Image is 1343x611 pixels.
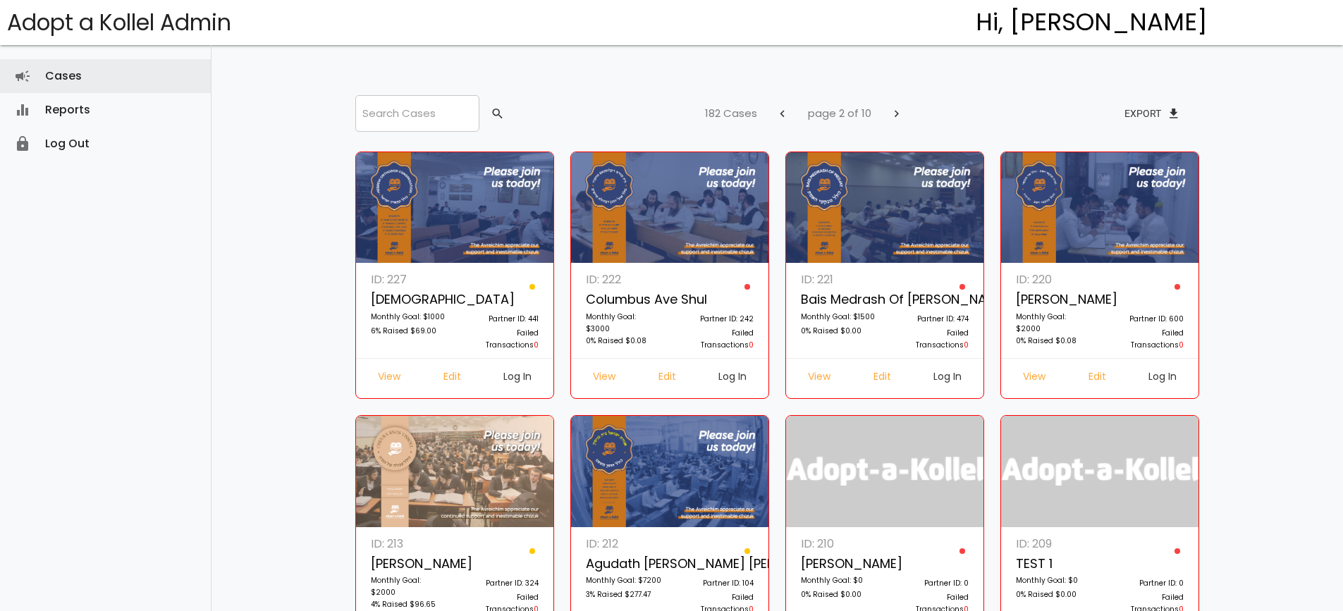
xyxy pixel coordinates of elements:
p: 0% Raised $0.00 [801,325,877,339]
a: View [582,366,627,391]
a: View [367,366,412,391]
img: jSdKYo54nl.bJwl1CTNrO.jpg [786,152,984,264]
img: BTyEf4J0aM.bT3Zvzgjpy.jpg [356,416,554,527]
a: Partner ID: 441 Failed Transactions0 [455,270,546,358]
button: Exportfile_download [1113,101,1192,126]
p: Failed Transactions [677,327,754,351]
button: chevron_left [764,101,801,126]
p: ID: 210 [801,534,877,553]
p: Partner ID: 104 [677,577,754,591]
a: View [1012,366,1057,391]
p: Monthly Goal: $0 [1016,574,1092,588]
button: chevron_right [878,101,915,126]
p: Columbus Ave Shul [586,289,662,311]
span: search [491,101,505,126]
a: Log In [492,366,543,391]
p: Partner ID: 324 [462,577,539,591]
p: Monthly Goal: $0 [801,574,877,588]
p: Failed Transactions [893,327,969,351]
a: Log In [707,366,758,391]
p: Partner ID: 441 [462,313,539,327]
a: ID: 227 [DEMOGRAPHIC_DATA] Monthly Goal: $1000 6% Raised $69.00 [363,270,455,358]
p: ID: 212 [586,534,662,553]
span: chevron_right [890,101,904,126]
p: Partner ID: 474 [893,313,969,327]
p: Partner ID: 600 [1108,313,1184,327]
p: Monthly Goal: $2000 [1016,311,1092,335]
a: Edit [647,366,687,391]
img: logonobg.png [1001,416,1199,527]
a: Edit [1077,366,1117,391]
p: Monthly Goal: $1000 [371,311,447,325]
p: page 2 of 10 [808,104,871,123]
a: ID: 222 Columbus Ave Shul Monthly Goal: $3000 0% Raised $0.08 [578,270,670,358]
p: Monthly Goal: $2000 [371,574,447,598]
span: file_download [1167,101,1181,126]
p: [PERSON_NAME] [371,553,447,575]
p: ID: 220 [1016,270,1092,289]
span: 0 [749,340,754,350]
img: BFZw5UMVl1.SHP7sBlZae.jpg [356,152,554,264]
p: ID: 221 [801,270,877,289]
p: Failed Transactions [462,327,539,351]
p: [PERSON_NAME] [1016,289,1092,311]
p: 6% Raised $69.00 [371,325,447,339]
i: equalizer [14,93,31,127]
button: search [479,101,513,126]
p: tEST 1 [1016,553,1092,575]
p: ID: 227 [371,270,447,289]
p: 182 Cases [705,104,757,123]
img: X1VGtNKkBZ.FTRdk7oqZz.jpg [571,416,769,527]
span: chevron_left [775,101,790,126]
span: 0 [534,340,539,350]
a: Edit [432,366,472,391]
a: Log In [922,366,973,391]
a: View [797,366,842,391]
span: 0 [964,340,969,350]
p: ID: 209 [1016,534,1092,553]
a: Partner ID: 474 Failed Transactions0 [885,270,976,358]
p: Bais Medrash of [PERSON_NAME] [801,289,877,311]
p: 0% Raised $0.08 [1016,335,1092,349]
p: Failed Transactions [1108,327,1184,351]
p: Partner ID: 0 [1108,577,1184,591]
i: lock [14,127,31,161]
p: Monthly Goal: $1500 [801,311,877,325]
span: 0 [1179,340,1184,350]
p: ID: 213 [371,534,447,553]
p: Monthly Goal: $3000 [586,311,662,335]
p: 0% Raised $0.00 [1016,588,1092,603]
i: campaign [14,59,31,93]
a: ID: 220 [PERSON_NAME] Monthly Goal: $2000 0% Raised $0.08 [1008,270,1100,358]
p: [DEMOGRAPHIC_DATA] [371,289,447,311]
p: ID: 222 [586,270,662,289]
p: [PERSON_NAME] [801,553,877,575]
a: Log In [1137,366,1188,391]
h4: Hi, [PERSON_NAME] [976,9,1208,36]
a: ID: 221 Bais Medrash of [PERSON_NAME] Monthly Goal: $1500 0% Raised $0.00 [793,270,885,358]
p: 0% Raised $0.00 [801,588,877,603]
a: Partner ID: 242 Failed Transactions0 [670,270,761,358]
a: Partner ID: 600 Failed Transactions0 [1100,270,1191,358]
p: Partner ID: 242 [677,313,754,327]
img: eZ1GN5Wkyp.nFMjrwL6EA.jpg [1001,152,1199,264]
img: 14XDPFCEVl.Zurf2Ls4y8.jpg [571,152,769,264]
p: Monthly Goal: $7200 [586,574,662,588]
p: 0% Raised $0.08 [586,335,662,349]
p: Agudath [PERSON_NAME] [PERSON_NAME] [586,553,662,575]
img: logonobg.png [786,416,984,527]
p: Partner ID: 0 [893,577,969,591]
a: Edit [862,366,902,391]
p: 3% Raised $277.47 [586,588,662,603]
